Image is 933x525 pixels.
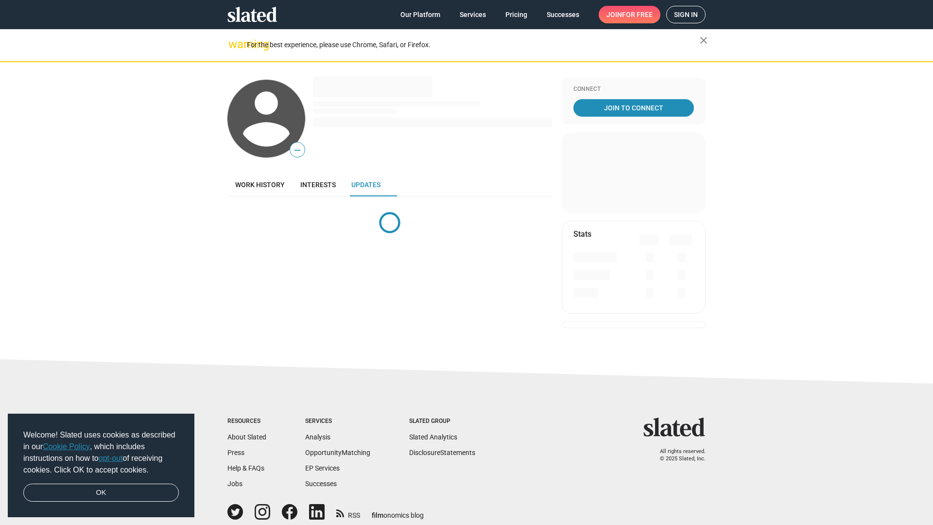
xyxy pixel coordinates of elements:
span: film [372,511,383,519]
div: Connect [573,86,694,93]
span: Our Platform [400,6,440,23]
a: Services [452,6,494,23]
mat-icon: warning [228,38,240,50]
a: EP Services [305,464,340,472]
p: All rights reserved. © 2025 Slated, Inc. [650,448,706,462]
a: Work history [227,173,293,196]
span: Successes [547,6,579,23]
span: for free [622,6,653,23]
mat-card-title: Stats [573,229,591,239]
a: Successes [305,480,337,488]
a: Updates [344,173,388,196]
a: Successes [539,6,587,23]
a: Interests [293,173,344,196]
a: Analysis [305,433,330,441]
a: Cookie Policy [43,442,90,451]
span: Interests [300,181,336,189]
span: Pricing [505,6,527,23]
div: Slated Group [409,418,475,425]
div: cookieconsent [8,414,194,518]
a: Jobs [227,480,242,488]
span: Join [606,6,653,23]
span: Work history [235,181,285,189]
div: Services [305,418,370,425]
span: Updates [351,181,380,189]
div: For the best experience, please use Chrome, Safari, or Firefox. [247,38,700,52]
a: About Slated [227,433,266,441]
a: Join To Connect [573,99,694,117]
span: Join To Connect [575,99,692,117]
span: Services [460,6,486,23]
a: Our Platform [393,6,448,23]
a: opt-out [99,454,123,462]
a: DisclosureStatements [409,449,475,456]
a: Joinfor free [599,6,660,23]
a: Press [227,449,244,456]
div: Resources [227,418,266,425]
a: dismiss cookie message [23,484,179,502]
mat-icon: close [698,35,709,46]
a: Sign in [666,6,706,23]
a: Slated Analytics [409,433,457,441]
a: filmonomics blog [372,503,424,520]
span: Welcome! Slated uses cookies as described in our , which includes instructions on how to of recei... [23,429,179,476]
a: Pricing [498,6,535,23]
a: Help & FAQs [227,464,264,472]
a: RSS [336,505,360,520]
a: OpportunityMatching [305,449,370,456]
span: Sign in [674,6,698,23]
span: — [290,144,305,157]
